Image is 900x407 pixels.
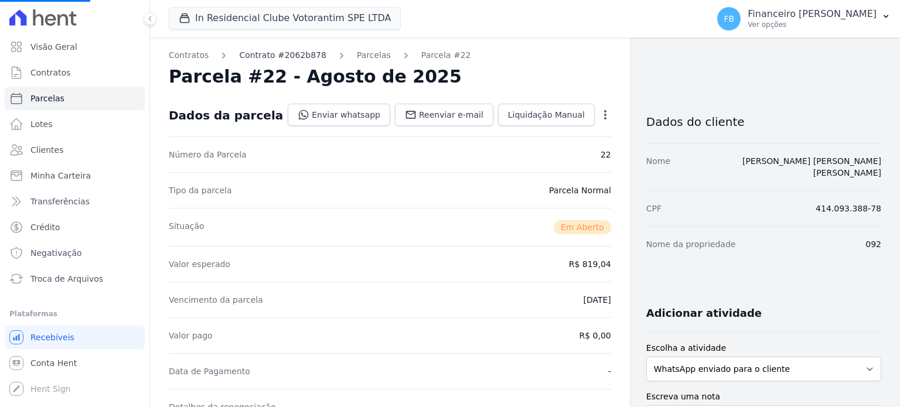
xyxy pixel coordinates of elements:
a: Crédito [5,216,145,239]
span: Visão Geral [30,41,77,53]
nav: Breadcrumb [169,49,611,61]
a: Contratos [5,61,145,84]
a: Parcelas [357,49,391,61]
a: Parcela #22 [421,49,471,61]
dd: R$ 819,04 [569,258,611,270]
span: Reenviar e-mail [419,109,483,121]
a: Contrato #2062b878 [239,49,326,61]
a: Reenviar e-mail [395,104,493,126]
h3: Dados do cliente [646,115,881,129]
span: Recebíveis [30,331,74,343]
dd: Parcela Normal [549,184,611,196]
span: FB [724,15,734,23]
label: Escreva uma nota [646,391,881,403]
button: FB Financeiro [PERSON_NAME] Ver opções [708,2,900,35]
button: In Residencial Clube Votorantim SPE LTDA [169,7,401,29]
dd: 22 [601,149,611,160]
span: Em Aberto [554,220,611,234]
span: Clientes [30,144,63,156]
dt: Vencimento da parcela [169,294,263,306]
dd: [DATE] [583,294,611,306]
dt: Valor esperado [169,258,230,270]
span: Contratos [30,67,70,78]
p: Financeiro [PERSON_NAME] [748,8,877,20]
dt: Situação [169,220,204,234]
div: Dados da parcela [169,108,283,122]
a: Troca de Arquivos [5,267,145,290]
dd: R$ 0,00 [579,330,611,341]
dd: - [608,365,611,377]
a: Recebíveis [5,326,145,349]
dt: Nome [646,155,670,179]
p: Ver opções [748,20,877,29]
a: Parcelas [5,87,145,110]
a: Transferências [5,190,145,213]
dt: CPF [646,203,662,214]
span: Crédito [30,221,60,233]
a: Clientes [5,138,145,162]
span: Liquidação Manual [508,109,585,121]
a: Conta Hent [5,351,145,375]
a: Enviar whatsapp [288,104,390,126]
a: Visão Geral [5,35,145,59]
h2: Parcela #22 - Agosto de 2025 [169,66,462,87]
span: Parcelas [30,93,64,104]
dd: 092 [865,238,881,250]
span: Transferências [30,196,90,207]
dt: Valor pago [169,330,213,341]
dt: Tipo da parcela [169,184,232,196]
a: Liquidação Manual [498,104,595,126]
a: [PERSON_NAME] [PERSON_NAME] [PERSON_NAME] [742,156,881,177]
span: Conta Hent [30,357,77,369]
label: Escolha a atividade [646,342,881,354]
div: Plataformas [9,307,140,321]
span: Troca de Arquivos [30,273,103,285]
a: Contratos [169,49,209,61]
dt: Número da Parcela [169,149,247,160]
a: Lotes [5,112,145,136]
a: Minha Carteira [5,164,145,187]
h3: Adicionar atividade [646,306,762,320]
a: Negativação [5,241,145,265]
span: Negativação [30,247,82,259]
dt: Data de Pagamento [169,365,250,377]
span: Lotes [30,118,53,130]
dt: Nome da propriedade [646,238,736,250]
span: Minha Carteira [30,170,91,182]
dd: 414.093.388-78 [816,203,881,214]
